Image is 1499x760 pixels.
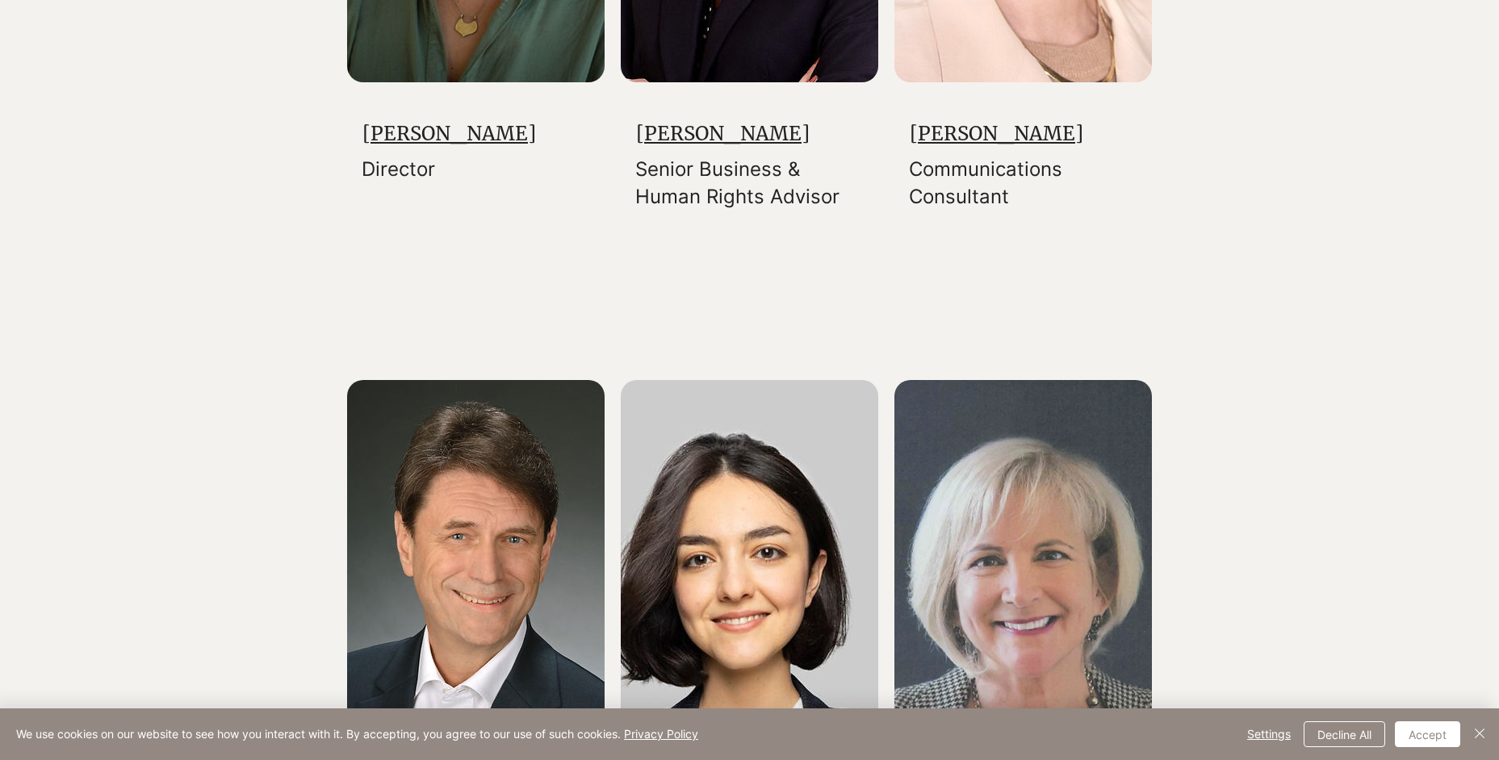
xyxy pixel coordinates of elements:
[1470,724,1489,743] img: Close
[1304,721,1385,747] button: Decline All
[624,727,698,741] a: Privacy Policy
[909,156,1141,210] p: Communications Consultant
[636,121,810,146] a: [PERSON_NAME]
[362,157,435,181] span: Director
[1247,722,1291,746] span: Settings
[362,121,536,146] a: [PERSON_NAME]
[635,156,867,210] p: Senior Business & Human Rights Advisor
[16,727,698,741] span: We use cookies on our website to see how you interact with it. By accepting, you agree to our use...
[910,121,1083,146] a: [PERSON_NAME]
[1395,721,1460,747] button: Accept
[1470,721,1489,747] button: Close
